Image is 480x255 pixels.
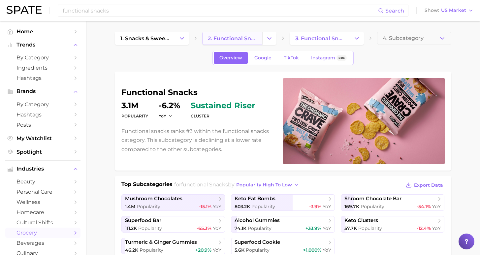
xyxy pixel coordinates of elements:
[5,52,80,63] a: by Category
[231,194,335,211] a: keto fat bombs803.2k Popularity-3.9% YoY
[115,32,175,45] a: 1. snacks & sweets
[414,182,443,188] span: Export Data
[213,247,221,253] span: YoY
[16,122,69,128] span: Posts
[248,225,272,231] span: Popularity
[303,247,321,253] span: >1,000%
[199,204,211,209] span: -15.1%
[5,217,80,228] a: cultural shifts
[344,196,401,202] span: shroom chocolate bar
[16,219,69,226] span: cultural shifts
[16,178,69,185] span: beauty
[235,247,244,253] span: 5.6k
[213,225,221,231] span: YoY
[323,225,331,231] span: YoY
[5,40,80,50] button: Trends
[125,247,138,253] span: 46.2k
[341,216,445,233] a: keto clusters57.7k Popularity-12.4% YoY
[235,196,275,202] span: keto fat bombs
[175,32,189,45] button: Change Category
[284,55,299,61] span: TikTok
[5,73,80,83] a: Hashtags
[125,196,182,202] span: mushroom chocolates
[208,35,257,42] span: 2. functional snacks
[311,55,335,61] span: Instagram
[5,207,80,217] a: homecare
[121,88,275,96] h1: functional snacks
[16,54,69,61] span: by Category
[16,88,69,94] span: Brands
[138,225,162,231] span: Popularity
[5,147,80,157] a: Spotlight
[16,230,69,236] span: grocery
[5,238,80,248] a: beverages
[432,204,441,209] span: YoY
[441,9,466,12] span: US Market
[417,204,431,209] span: -54.1%
[5,120,80,130] a: Posts
[361,204,384,209] span: Popularity
[121,238,225,254] a: turmeric & ginger gummies46.2k Popularity+20.9% YoY
[231,238,335,254] a: superfood cookie5.6k Popularity>1,000% YoY
[344,217,378,224] span: keto clusters
[16,112,69,118] span: Hashtags
[246,247,270,253] span: Popularity
[125,204,135,209] span: 1.4m
[235,217,280,224] span: alcohol gummies
[423,6,475,15] button: ShowUS Market
[5,26,80,37] a: Home
[251,204,275,209] span: Popularity
[174,181,301,188] span: for by
[16,101,69,108] span: by Category
[358,225,382,231] span: Popularity
[235,225,246,231] span: 74.1k
[16,42,69,48] span: Trends
[16,189,69,195] span: personal care
[432,225,441,231] span: YoY
[231,216,335,233] a: alcohol gummies74.1k Popularity+33.9% YoY
[202,32,262,45] a: 2. functional snacks
[344,225,357,231] span: 57.7k
[62,5,378,16] input: Search here for a brand, industry, or ingredient
[214,52,248,64] a: Overview
[254,55,272,61] span: Google
[121,102,148,110] dd: 3.1m
[235,239,280,245] span: superfood cookie
[5,110,80,120] a: Hashtags
[5,176,80,187] a: beauty
[385,8,404,14] span: Search
[7,6,42,14] img: SPATE
[383,35,424,41] span: 4. Subcategory
[191,112,255,120] dt: cluster
[137,204,160,209] span: Popularity
[159,102,180,110] dd: -6.2%
[5,197,80,207] a: wellness
[16,199,69,205] span: wellness
[219,55,242,61] span: Overview
[262,32,276,45] button: Change Category
[305,225,321,231] span: +33.9%
[16,240,69,246] span: beverages
[350,32,364,45] button: Change Category
[290,32,350,45] a: 3. functional snacks
[125,239,197,245] span: turmeric & ginger gummies
[5,133,80,143] a: My Watchlist
[121,216,225,233] a: superfood bar111.2k Popularity-65.3% YoY
[197,225,211,231] span: -65.3%
[309,204,321,209] span: -3.9%
[213,204,221,209] span: YoY
[338,55,345,61] span: Beta
[305,52,352,64] a: InstagramBeta
[121,112,148,120] dt: Popularity
[16,65,69,71] span: Ingredients
[323,247,331,253] span: YoY
[16,28,69,35] span: Home
[323,204,331,209] span: YoY
[377,32,451,45] button: 4. Subcategory
[341,194,445,211] a: shroom chocolate bar169.7k Popularity-54.1% YoY
[125,217,161,224] span: superfood bar
[404,180,444,190] button: Export Data
[16,166,69,172] span: Industries
[344,204,359,209] span: 169.7k
[235,204,250,209] span: 803.2k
